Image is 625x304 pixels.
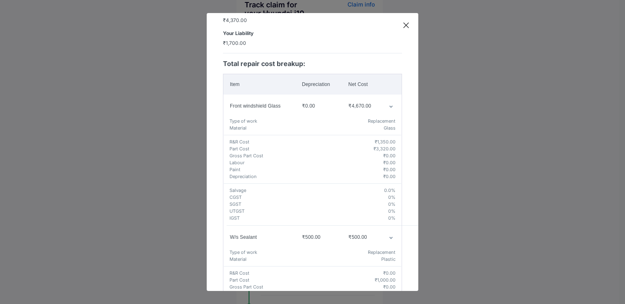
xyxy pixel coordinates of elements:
h5: Type of work [229,118,368,125]
h5: Part Cost [229,277,375,284]
h5: 0 % [388,194,396,201]
h5: ₹3,320.00 [374,145,396,152]
h5: UTGST [229,208,388,215]
h5: 0 % [388,201,396,208]
div: Item [230,81,289,88]
h5: ₹0.00 [383,284,396,291]
div: ₹4,670.00 [348,102,376,110]
h5: IGST [229,215,388,222]
h5: Plastic [381,256,396,263]
h5: ₹1,350.00 [375,139,396,145]
h5: SGST [229,201,388,208]
h5: ₹0.00 [383,159,396,166]
h5: 0 % [388,215,396,222]
h5: ₹0.00 [383,173,396,180]
h5: Type of work [229,249,368,256]
h5: Replacement [368,249,396,256]
h5: Material [229,256,381,263]
h5: ₹0.00 [383,270,396,277]
h5: 0 % [388,208,396,215]
h5: ₹0.00 [383,291,396,297]
h5: ₹0.00 [383,166,396,173]
h5: Material [229,125,384,132]
div: W/s Sealant [230,234,289,241]
h5: Gross Part Cost [229,284,383,291]
h5: Glass [384,125,396,132]
h5: Gross Part Cost [229,152,383,159]
div: ₹0.00 [302,102,335,110]
h5: Paint [229,166,383,173]
span: ₹1,700.00 [223,40,402,46]
h5: ₹0.00 [383,152,396,159]
div: ₹500.00 [348,234,376,241]
h5: Replacement [368,118,396,125]
h5: CGST [229,194,388,201]
span: ₹4,370.00 [223,17,402,24]
div: ₹500.00 [302,234,335,241]
h5: Depreciation [229,173,383,180]
h5: Labour [229,291,383,297]
h5: Labour [229,159,383,166]
h5: 0.0 % [384,187,396,194]
div: Net Cost [348,81,376,88]
h5: Salvage [229,187,384,194]
h5: R&R Cost [229,270,383,277]
h5: Total repair cost breakup: [223,60,402,67]
div: Depreciation [302,81,335,88]
h6: Your Liability [223,30,402,36]
div: Front windshield Glass [230,102,289,110]
h5: Part Cost [229,145,374,152]
h5: ₹1,000.00 [375,277,396,284]
h5: R&R Cost [229,139,375,145]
